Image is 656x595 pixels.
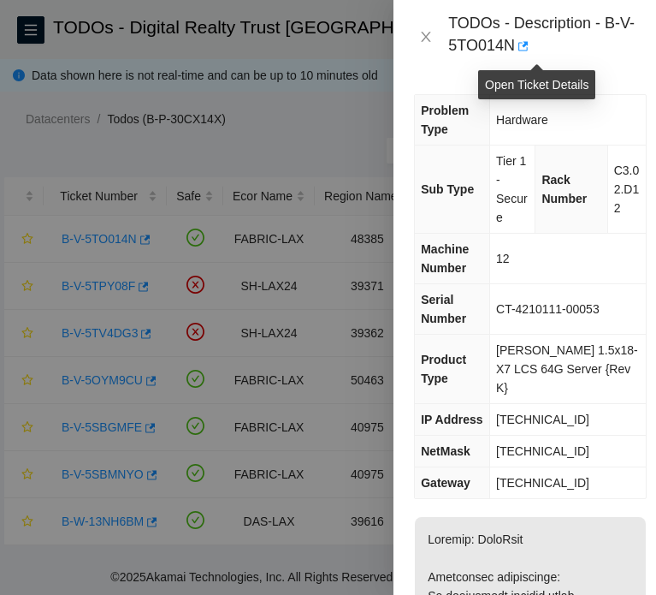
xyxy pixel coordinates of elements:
[496,113,548,127] span: Hardware
[448,14,635,60] div: TODOs - Description - B-V-5TO014N
[496,252,510,265] span: 12
[419,30,433,44] span: close
[496,154,528,224] span: Tier 1 - Secure
[421,182,474,196] span: Sub Type
[421,444,470,458] span: NetMask
[421,353,466,385] span: Product Type
[496,302,600,316] span: CT-4210111-00053
[421,242,469,275] span: Machine Number
[496,444,589,458] span: [TECHNICAL_ID]
[478,70,595,99] div: Open Ticket Details
[421,293,466,325] span: Serial Number
[496,413,589,426] span: [TECHNICAL_ID]
[421,104,469,136] span: Problem Type
[614,164,640,215] span: C3.02.D12
[496,476,589,490] span: [TECHNICAL_ID]
[496,343,638,395] span: [PERSON_NAME] 1.5x18-X7 LCS 64G Server {Rev K}
[541,173,587,205] span: Rack Number
[414,29,438,45] button: Close
[421,476,470,490] span: Gateway
[421,413,482,426] span: IP Address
